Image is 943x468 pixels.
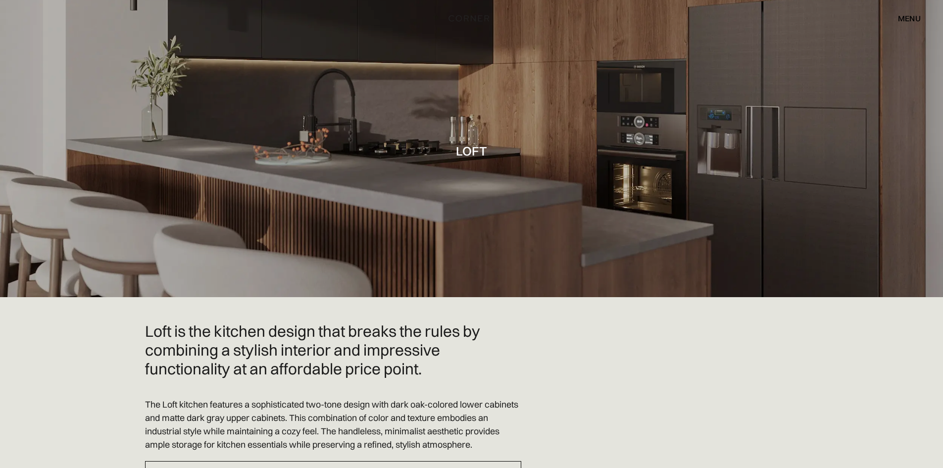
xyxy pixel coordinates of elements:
div: menu [898,14,921,22]
h2: Loft is the kitchen design that breaks the rules by combining a stylish interior and impressive f... [145,322,521,378]
p: The Loft kitchen features a sophisticated two-tone design with dark oak-colored lower cabinets an... [145,398,521,451]
div: menu [888,10,921,27]
a: home [437,12,507,25]
h1: Loft [456,144,487,157]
